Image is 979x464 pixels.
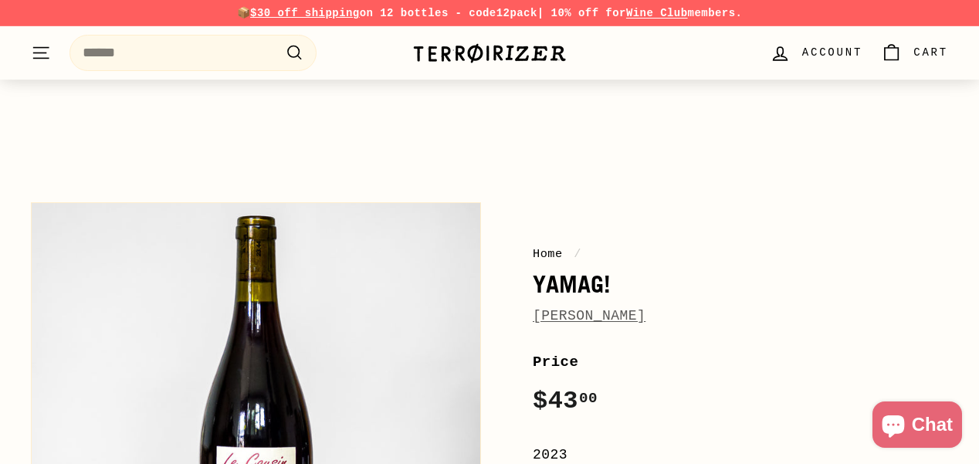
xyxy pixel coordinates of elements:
p: 📦 on 12 bottles - code | 10% off for members. [31,5,948,22]
a: Cart [872,30,957,76]
sup: 00 [579,390,598,407]
label: Price [533,351,948,374]
span: Account [802,44,862,61]
strong: 12pack [496,7,537,19]
a: Account [761,30,872,76]
a: [PERSON_NAME] [533,308,645,323]
nav: breadcrumbs [533,245,948,263]
inbox-online-store-chat: Shopify online store chat [868,401,967,452]
span: $43 [533,387,598,415]
span: Cart [913,44,948,61]
h1: Yamag! [533,271,948,297]
span: $30 off shipping [250,7,360,19]
span: / [570,247,585,261]
a: Home [533,247,563,261]
a: Wine Club [626,7,688,19]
